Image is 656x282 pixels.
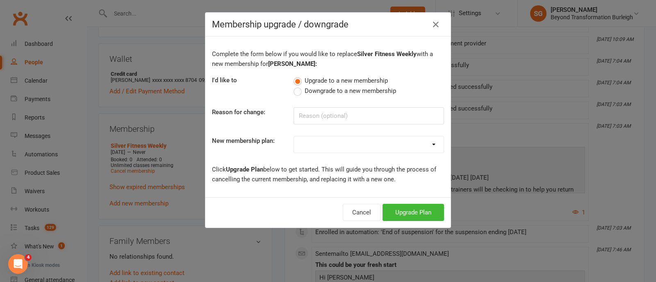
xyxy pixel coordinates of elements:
button: Close [429,18,442,31]
h4: Membership upgrade / downgrade [212,19,444,29]
span: Upgrade to a new membership [305,76,388,84]
label: I'd like to [212,75,237,85]
b: Silver Fitness Weekly [357,50,417,58]
iframe: Intercom live chat [8,254,28,274]
p: Click below to get started. This will guide you through the process of cancelling the current mem... [212,165,444,184]
p: Complete the form below if you would like to replace with a new membership for [212,49,444,69]
span: 4 [25,254,32,261]
b: Upgrade Plan [226,166,263,173]
button: Cancel [343,204,380,221]
input: Reason (optional) [294,107,444,124]
b: [PERSON_NAME]: [268,60,317,68]
button: Upgrade Plan [383,204,444,221]
span: Downgrade to a new membership [305,86,396,95]
label: Reason for change: [212,107,265,117]
label: New membership plan: [212,136,275,146]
